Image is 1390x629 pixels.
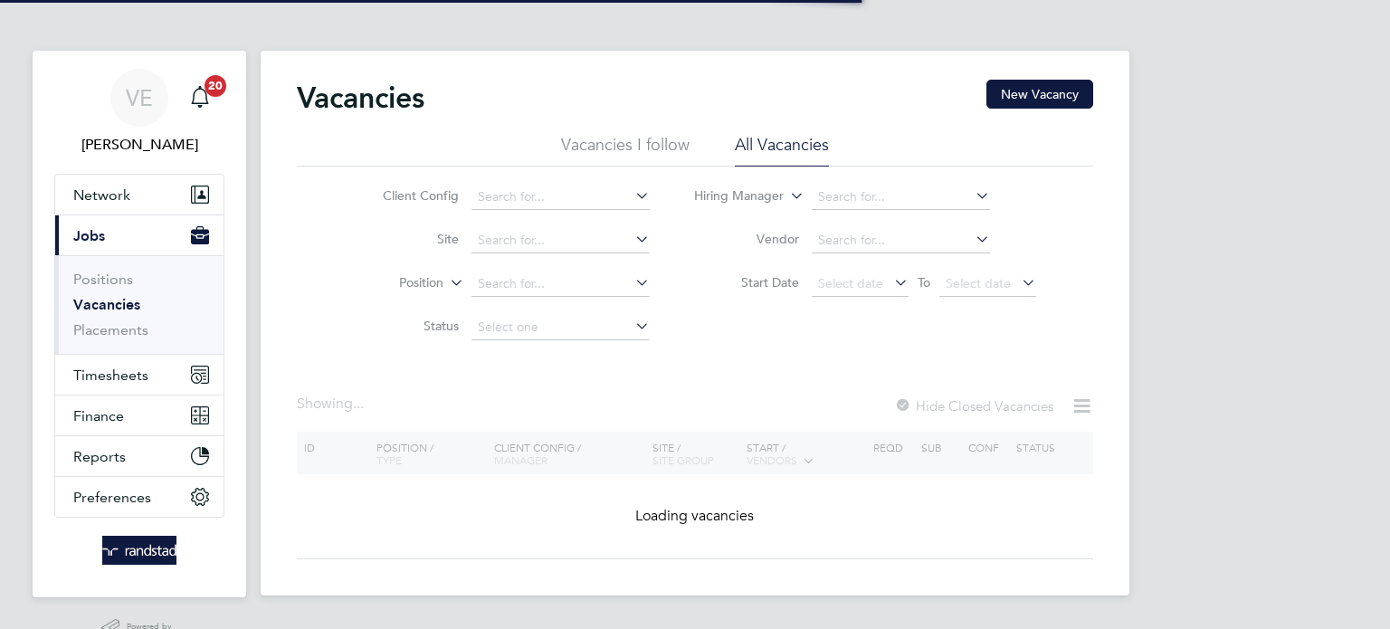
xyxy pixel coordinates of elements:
[353,395,364,413] span: ...
[55,436,224,476] button: Reports
[812,228,990,253] input: Search for...
[73,489,151,506] span: Preferences
[182,69,218,127] a: 20
[54,69,224,156] a: VE[PERSON_NAME]
[55,175,224,214] button: Network
[73,448,126,465] span: Reports
[73,367,148,384] span: Timesheets
[471,315,650,340] input: Select one
[986,80,1093,109] button: New Vacancy
[561,134,690,167] li: Vacancies I follow
[912,271,936,294] span: To
[471,185,650,210] input: Search for...
[33,51,246,597] nav: Main navigation
[946,275,1011,291] span: Select date
[102,536,177,565] img: randstad-logo-retina.png
[471,272,650,297] input: Search for...
[355,318,459,334] label: Status
[735,134,829,167] li: All Vacancies
[812,185,990,210] input: Search for...
[73,227,105,244] span: Jobs
[680,187,784,205] label: Hiring Manager
[73,186,130,204] span: Network
[55,396,224,435] button: Finance
[297,395,367,414] div: Showing
[205,75,226,97] span: 20
[695,231,799,247] label: Vendor
[297,80,424,116] h2: Vacancies
[55,355,224,395] button: Timesheets
[73,407,124,424] span: Finance
[73,271,133,288] a: Positions
[54,134,224,156] span: Vicky Egan
[55,477,224,517] button: Preferences
[126,86,153,110] span: VE
[695,274,799,291] label: Start Date
[355,187,459,204] label: Client Config
[55,255,224,354] div: Jobs
[818,275,883,291] span: Select date
[339,274,443,292] label: Position
[471,228,650,253] input: Search for...
[73,296,140,313] a: Vacancies
[894,397,1053,415] label: Hide Closed Vacancies
[355,231,459,247] label: Site
[55,215,224,255] button: Jobs
[54,536,224,565] a: Go to home page
[73,321,148,338] a: Placements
